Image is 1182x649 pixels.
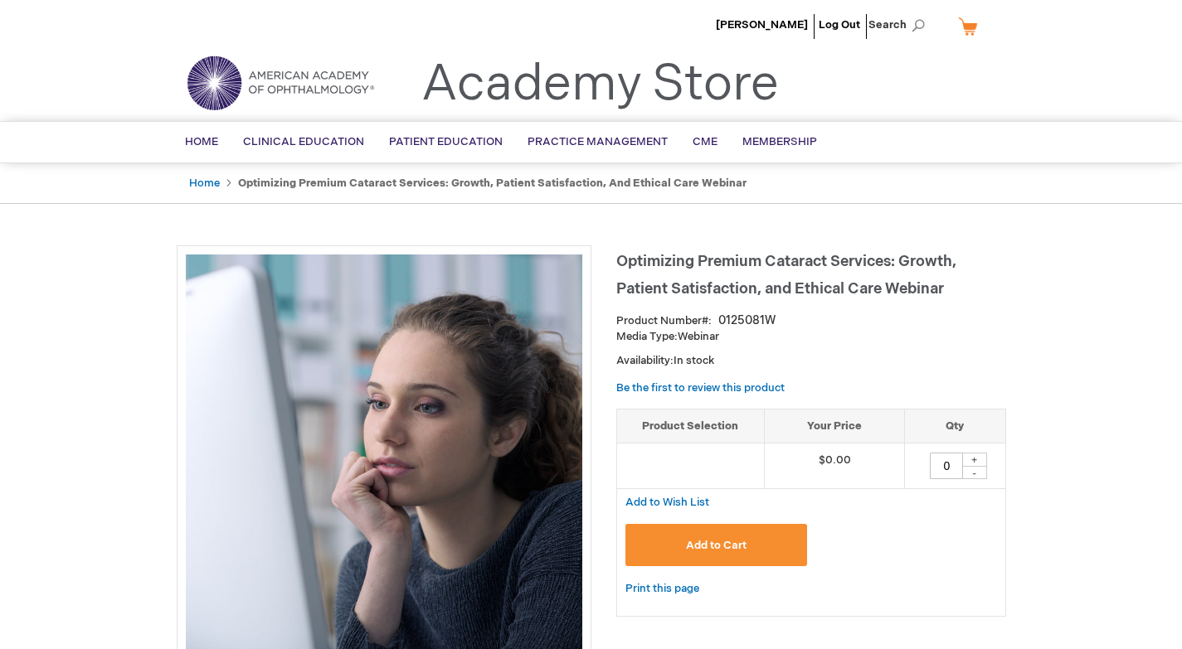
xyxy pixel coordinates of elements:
p: Availability: [616,353,1006,369]
td: $0.00 [764,443,905,489]
input: Qty [930,453,963,479]
span: CME [693,135,717,148]
span: Add to Cart [686,539,747,552]
div: 0125081W [718,312,776,329]
strong: Optimizing Premium Cataract Services: Growth, Patient Satisfaction, and Ethical Care Webinar [238,177,747,190]
th: Product Selection [617,409,765,443]
a: Be the first to review this product [616,381,785,395]
span: In stock [674,354,714,367]
a: [PERSON_NAME] [716,18,808,31]
span: Optimizing Premium Cataract Services: Growth, Patient Satisfaction, and Ethical Care Webinar [616,253,956,298]
span: Clinical Education [243,135,364,148]
div: - [962,466,987,479]
div: + [962,453,987,467]
a: Academy Store [421,55,779,114]
button: Add to Cart [625,524,808,566]
span: Search [868,8,931,41]
strong: Media Type: [616,330,678,343]
span: Membership [742,135,817,148]
a: Print this page [625,579,699,599]
p: Webinar [616,329,1006,345]
span: Patient Education [389,135,503,148]
span: Practice Management [528,135,668,148]
a: Add to Wish List [625,495,709,509]
strong: Product Number [616,314,712,327]
span: Home [185,135,218,148]
th: Qty [905,409,1005,443]
a: Log Out [819,18,860,31]
span: Add to Wish List [625,496,709,509]
th: Your Price [764,409,905,443]
a: Home [189,177,220,190]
